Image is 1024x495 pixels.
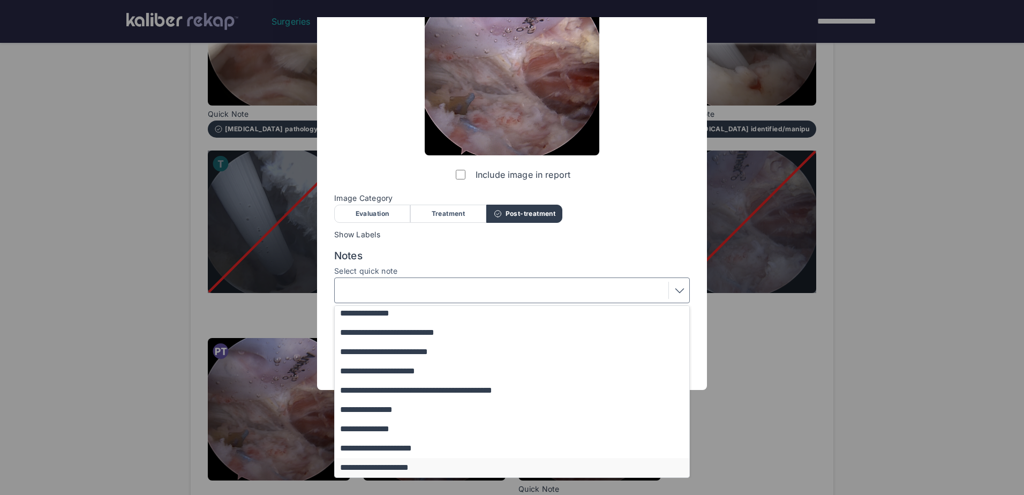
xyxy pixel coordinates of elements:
span: Show Labels [334,230,690,239]
div: Treatment [410,205,486,223]
div: Evaluation [334,205,410,223]
label: Include image in report [454,164,570,185]
label: Select quick note [334,267,690,275]
span: Image Category [334,194,690,202]
div: Post-treatment [486,205,562,223]
span: Notes [334,250,690,262]
input: Include image in report [456,170,465,179]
